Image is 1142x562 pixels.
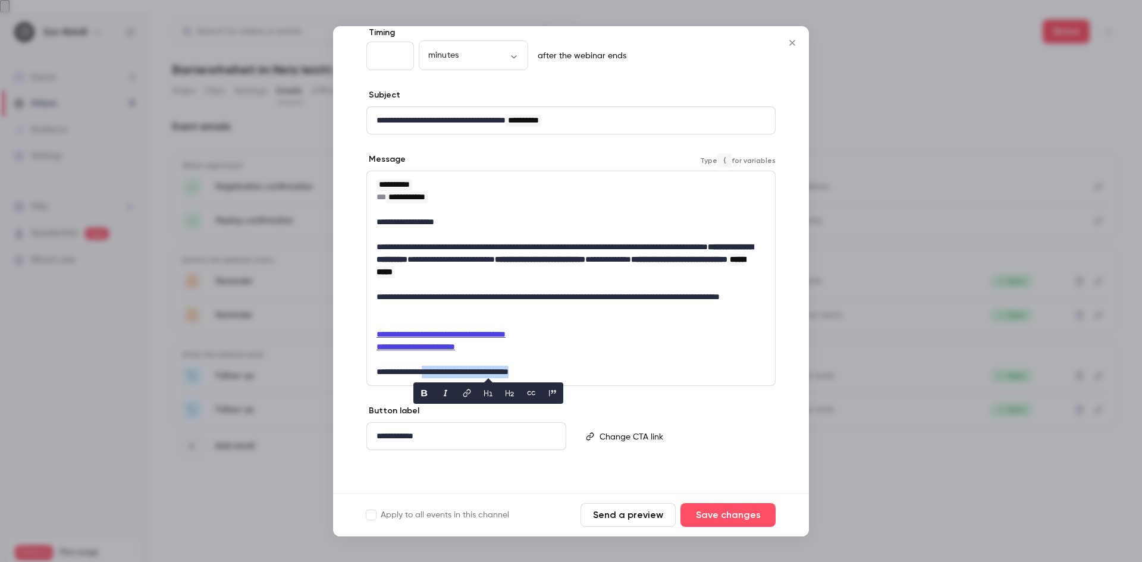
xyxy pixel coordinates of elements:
[436,384,455,403] button: italic
[366,405,419,417] label: Button label
[543,384,562,403] button: blockquote
[366,153,406,165] label: Message
[595,423,774,450] div: editor
[366,89,400,101] label: Subject
[367,423,566,450] div: editor
[367,171,775,385] div: editor
[366,509,509,521] label: Apply to all events in this channel
[581,503,676,527] button: Send a preview
[415,384,434,403] button: bold
[780,31,804,55] button: Close
[367,107,775,134] div: editor
[457,384,476,403] button: link
[366,27,776,39] label: Timing
[680,503,776,527] button: Save changes
[700,153,776,168] span: Type for variables
[533,50,626,62] p: after the webinar ends
[717,153,732,168] code: {
[419,49,528,61] div: minutes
